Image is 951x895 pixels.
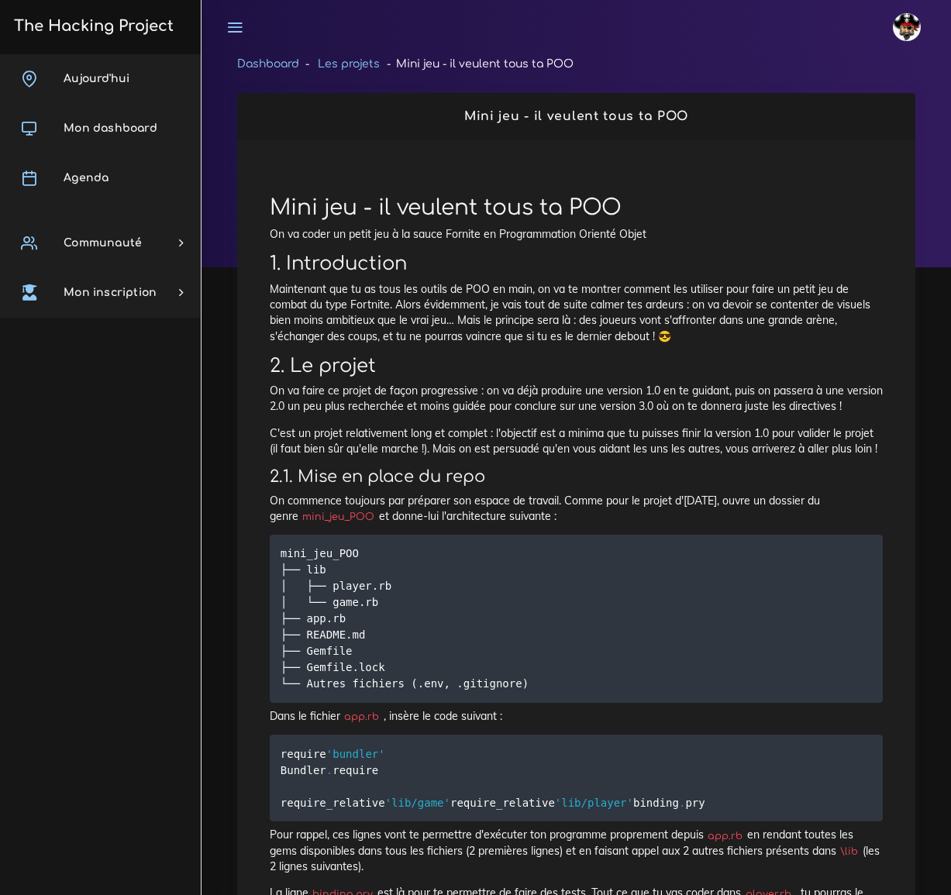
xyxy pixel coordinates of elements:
span: 'bundler' [326,747,385,759]
h3: 2.1. Mise en place du repo [270,467,883,487]
code: mini_jeu_POO [298,509,379,525]
code: app.rb [704,828,747,844]
li: Mini jeu - il veulent tous ta POO [380,54,573,74]
h2: 2. Le projet [270,355,883,377]
img: avatar [893,13,921,41]
span: Agenda [64,172,109,184]
code: \lib [836,844,863,859]
code: mini_jeu_POO ├── lib │ ├── player.rb │ └── game.rb ├── app.rb ├── README.md ├── Gemfile ├── Gemfi... [281,545,533,692]
h3: The Hacking Project [9,18,174,35]
a: Les projets [318,58,380,70]
code: require require require_relative require_relative binding pry [281,745,710,811]
span: . [326,763,333,776]
span: . [679,796,685,808]
p: Pour rappel, ces lignes vont te permettre d'exécuter ton programme proprement depuis en rendant t... [270,827,883,874]
span: Aujourd'hui [64,73,129,84]
p: Dans le fichier , insère le code suivant : [270,708,883,724]
p: C'est un projet relativement long et complet : l'objectif est a minima que tu puisses finir la ve... [270,425,883,457]
span: Mon inscription [64,287,157,298]
a: Dashboard [237,58,299,70]
span: Bundler [281,763,326,776]
p: On va faire ce projet de façon progressive : on va déjà produire une version 1.0 en te guidant, p... [270,383,883,415]
p: On va coder un petit jeu à la sauce Fornite en Programmation Orienté Objet [270,226,883,242]
h2: Mini jeu - il veulent tous ta POO [253,109,899,124]
p: Maintenant que tu as tous les outils de POO en main, on va te montrer comment les utiliser pour f... [270,281,883,344]
span: 'lib/player' [555,796,633,808]
p: On commence toujours par préparer son espace de travail. Comme pour le projet d'[DATE], ouvre un ... [270,493,883,525]
h2: 1. Introduction [270,253,883,275]
span: 'lib/game' [385,796,450,808]
span: Mon dashboard [64,122,157,134]
span: Communauté [64,237,142,249]
h1: Mini jeu - il veulent tous ta POO [270,195,883,222]
code: app.rb [340,709,384,725]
